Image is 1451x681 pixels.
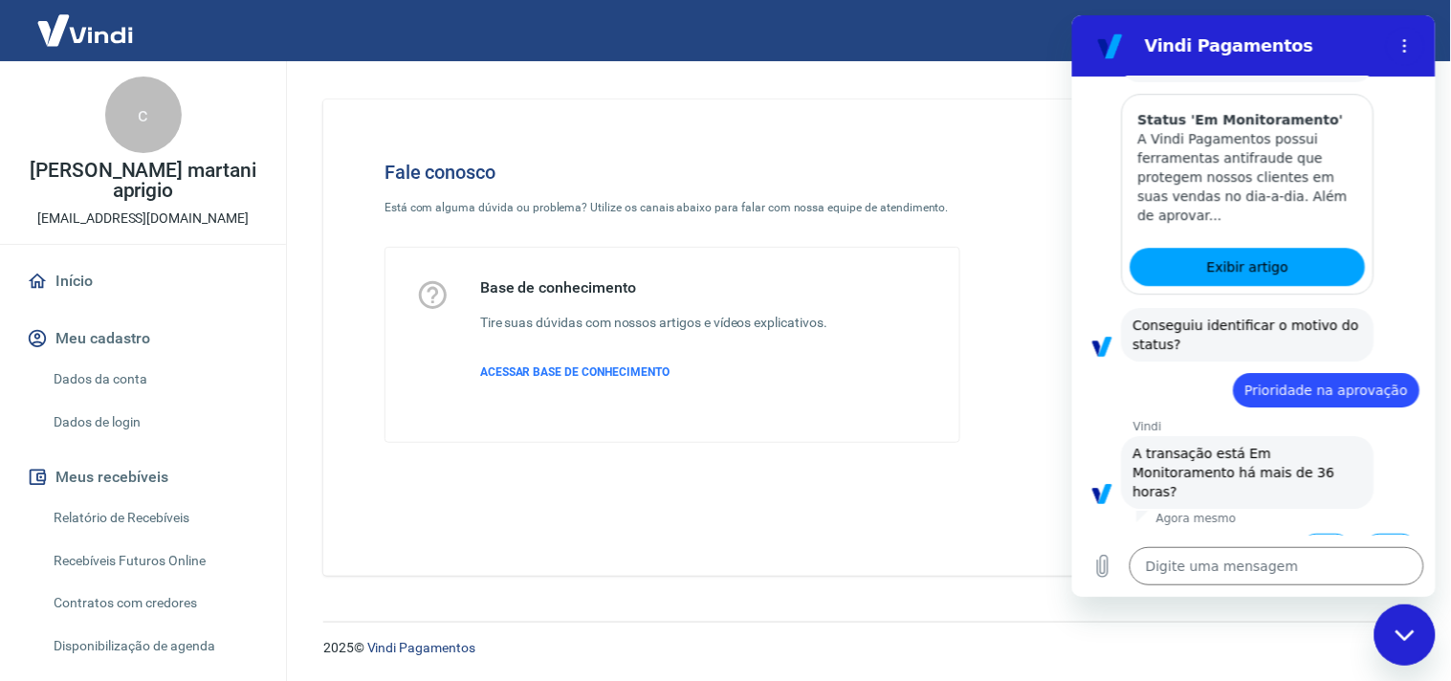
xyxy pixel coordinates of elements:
[480,365,670,379] span: ACESSAR BASE DE CONHECIMENTO
[46,541,263,581] a: Recebíveis Futuros Online
[23,260,263,302] a: Início
[367,640,475,655] a: Vindi Pagamentos
[23,318,263,360] button: Meu cadastro
[46,626,263,666] a: Disponibilização de agenda
[480,313,827,333] h6: Tire suas dúvidas com nossos artigos e vídeos explicativos.
[480,278,827,297] h5: Base de conhecimento
[46,583,263,623] a: Contratos com credores
[37,209,249,229] p: [EMAIL_ADDRESS][DOMAIN_NAME]
[46,403,263,442] a: Dados de login
[1374,604,1436,666] iframe: Botão para abrir a janela de mensagens, conversa em andamento
[480,363,827,381] a: ACESSAR BASE DE CONHECIMENTO
[1037,130,1328,385] img: Fale conosco
[15,161,271,201] p: [PERSON_NAME] martani aprigio
[1359,13,1428,49] button: Sair
[1072,15,1436,597] iframe: Janela de mensagens
[385,161,960,184] h4: Fale conosco
[46,498,263,538] a: Relatório de Recebíveis
[46,360,263,399] a: Dados da conta
[23,1,147,59] img: Vindi
[105,77,182,153] div: c
[23,456,263,498] button: Meus recebíveis
[323,638,1405,658] p: 2025 ©
[385,199,960,216] p: Está com alguma dúvida ou problema? Utilize os canais abaixo para falar com nossa equipe de atend...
